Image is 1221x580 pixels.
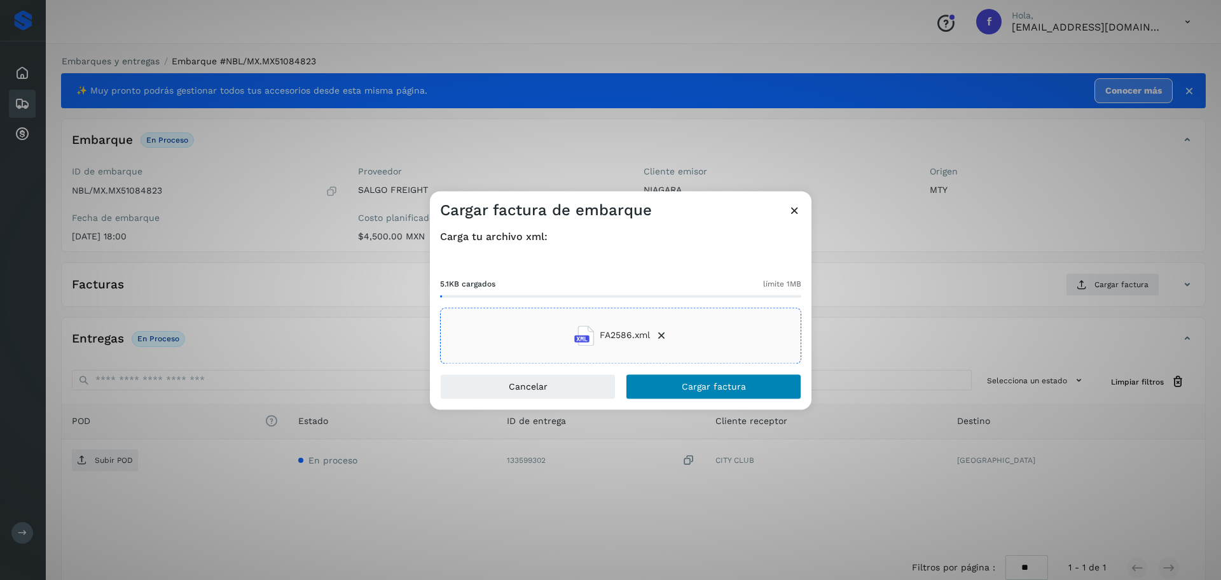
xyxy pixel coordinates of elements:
span: límite 1MB [763,278,801,290]
span: FA2586.xml [600,329,650,343]
h3: Cargar factura de embarque [440,201,652,220]
span: Cancelar [509,382,548,391]
button: Cargar factura [626,374,801,399]
span: 5.1KB cargados [440,278,495,290]
h4: Carga tu archivo xml: [440,230,801,243]
button: Cancelar [440,374,616,399]
span: Cargar factura [682,382,746,391]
